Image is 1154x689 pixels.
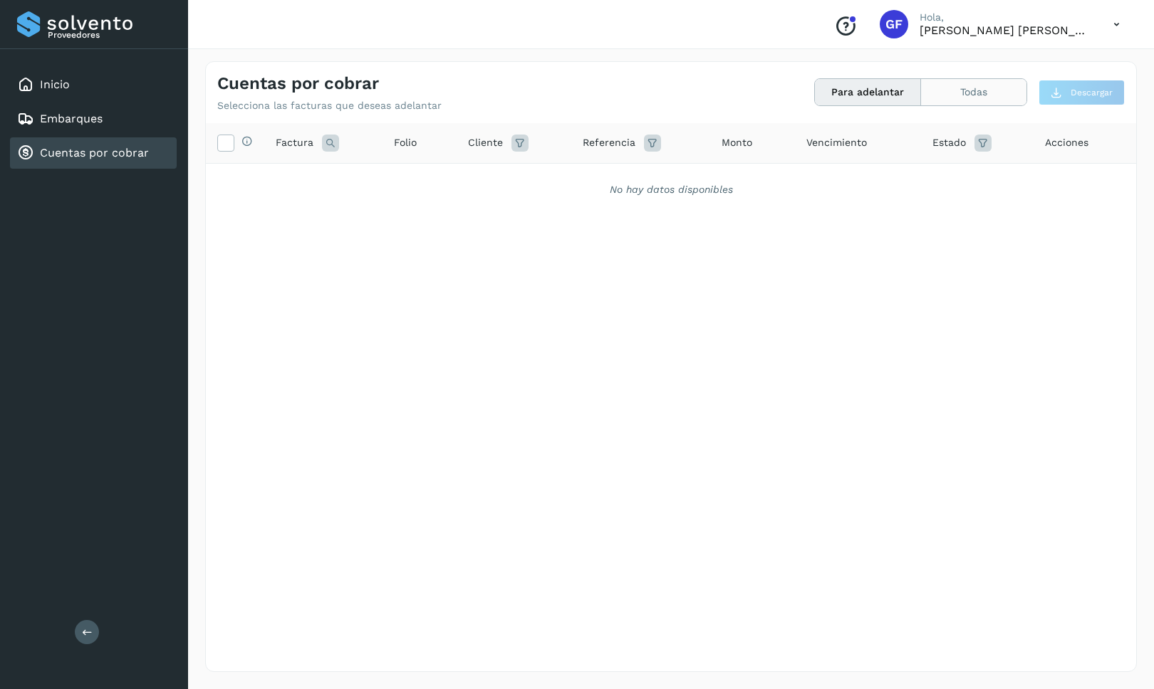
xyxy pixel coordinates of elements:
[583,135,635,150] span: Referencia
[468,135,503,150] span: Cliente
[932,135,966,150] span: Estado
[1071,86,1113,99] span: Descargar
[10,69,177,100] div: Inicio
[217,100,442,112] p: Selecciona las facturas que deseas adelantar
[921,79,1026,105] button: Todas
[276,135,313,150] span: Factura
[920,23,1091,37] p: Gabriel Falcon Aguirre
[40,78,70,91] a: Inicio
[10,103,177,135] div: Embarques
[806,135,867,150] span: Vencimiento
[48,30,171,40] p: Proveedores
[722,135,752,150] span: Monto
[1045,135,1088,150] span: Acciones
[394,135,417,150] span: Folio
[224,182,1118,197] div: No hay datos disponibles
[10,137,177,169] div: Cuentas por cobrar
[40,146,149,159] a: Cuentas por cobrar
[920,11,1091,23] p: Hola,
[217,73,379,94] h4: Cuentas por cobrar
[1039,80,1125,105] button: Descargar
[815,79,921,105] button: Para adelantar
[40,112,103,125] a: Embarques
